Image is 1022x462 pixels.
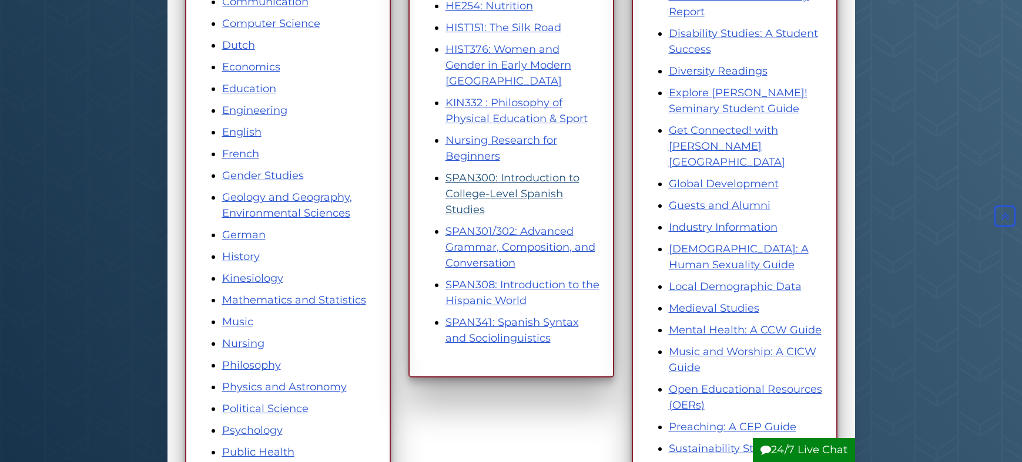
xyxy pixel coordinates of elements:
a: German [222,228,266,241]
button: 24/7 Live Chat [753,438,855,462]
a: Nursing Research for Beginners [445,134,557,163]
a: Explore [PERSON_NAME]! Seminary Student Guide [669,86,807,115]
a: Nursing [222,337,264,350]
a: Mathematics and Statistics [222,294,366,306]
a: Philosophy [222,359,281,372]
a: Kinesiology [222,272,283,285]
a: Global Development [669,177,779,190]
a: SPAN300: Introduction to College-Level Spanish Studies [445,171,579,216]
a: Public Health [222,446,294,458]
a: HIST376: Women and Gender in Early Modern [GEOGRAPHIC_DATA] [445,43,571,87]
a: History [222,250,260,263]
a: SPAN341: Spanish Syntax and Sociolinguistics [445,316,579,345]
a: HIST151: The Silk Road [445,21,561,34]
a: Economics [222,60,280,73]
a: Music [222,315,253,328]
a: [DEMOGRAPHIC_DATA]: A Human Sexuality Guide [669,242,809,271]
a: Geology and Geography, Environmental Sciences [222,191,352,220]
a: SPAN308: Introduction to the Hispanic World [445,278,599,307]
a: Medieval Studies [669,302,759,315]
a: Education [222,82,276,95]
a: Preaching: A CEP Guide [669,420,796,433]
a: Guests and Alumni [669,199,770,212]
a: Gender Studies [222,169,304,182]
a: SPAN301/302: Advanced Grammar, Composition, and Conversation [445,225,595,269]
a: Diversity Readings [669,65,768,77]
a: Industry Information [669,221,778,234]
a: Disability Studies: A Student Success [669,27,818,56]
a: Local Demographic Data [669,280,802,293]
a: Physics and Astronomy [222,380,347,393]
a: Political Science [222,402,309,415]
a: KIN332 : Philosophy of Physical Education & Sport [445,96,588,125]
a: Dutch [222,39,255,52]
a: Mental Health: A CCW Guide [669,323,822,336]
a: Get Connected! with [PERSON_NAME][GEOGRAPHIC_DATA] [669,124,785,168]
a: Back to Top [991,210,1019,222]
a: French [222,147,259,160]
a: Sustainability Studies [669,442,782,455]
a: English [222,126,262,139]
a: Open Educational Resources (OERs) [669,383,822,412]
a: Computer Science [222,17,320,30]
a: Psychology [222,424,283,437]
a: Engineering [222,104,287,117]
a: Music and Worship: A CICW Guide [669,345,816,374]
